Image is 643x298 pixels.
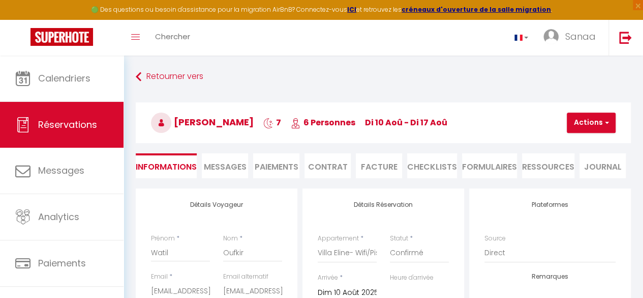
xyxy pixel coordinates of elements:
[484,201,616,208] h4: Plateformes
[223,234,238,243] label: Nom
[253,153,299,178] li: Paiements
[390,234,408,243] label: Statut
[136,68,631,86] a: Retourner vers
[147,20,198,56] a: Chercher
[543,29,559,44] img: ...
[522,153,574,178] li: Ressources
[136,153,197,178] li: Informations
[38,210,79,223] span: Analytics
[484,273,616,280] h4: Remarques
[291,117,355,128] span: 6 Personnes
[318,234,359,243] label: Appartement
[223,272,268,282] label: Email alternatif
[304,153,351,178] li: Contrat
[38,257,86,269] span: Paiements
[390,273,434,283] label: Heure d'arrivée
[365,117,447,128] span: di 10 Aoû - di 17 Aoû
[155,31,190,42] span: Chercher
[38,164,84,177] span: Messages
[263,117,281,128] span: 7
[347,5,356,14] a: ICI
[8,4,39,35] button: Ouvrir le widget de chat LiveChat
[38,118,97,131] span: Réservations
[484,234,506,243] label: Source
[567,113,616,133] button: Actions
[151,234,175,243] label: Prénom
[579,153,626,178] li: Journal
[30,28,93,46] img: Super Booking
[407,153,457,178] li: CHECKLISTS
[402,5,551,14] a: créneaux d'ouverture de la salle migration
[619,31,632,44] img: logout
[38,72,90,85] span: Calendriers
[151,116,254,128] span: [PERSON_NAME]
[318,201,449,208] h4: Détails Réservation
[151,272,168,282] label: Email
[462,153,517,178] li: FORMULAIRES
[204,161,247,173] span: Messages
[536,20,608,56] a: ... Sanaa
[356,153,402,178] li: Facture
[565,30,596,43] span: Sanaa
[151,201,282,208] h4: Détails Voyageur
[318,273,338,283] label: Arrivée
